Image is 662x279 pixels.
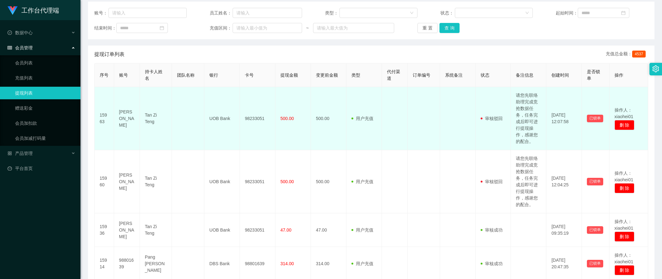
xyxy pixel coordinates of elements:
i: 图标: down [525,11,529,15]
span: 操作人：xiaohei01 [615,219,633,231]
td: Tan Zi Teng [140,213,172,247]
i: 图标: check-circle-o [8,30,12,35]
span: 500.00 [280,116,294,121]
a: 赠送彩金 [15,102,75,114]
td: 500.00 [311,150,346,213]
td: 47.00 [311,213,346,247]
span: 起始时间： [556,10,578,16]
span: 状态 [481,73,489,78]
span: 审核成功 [481,227,503,232]
span: 操作人：xiaohei01 [615,253,633,264]
td: 请您先联络助理完成竞抢数据任务，任务完成后即可进行提现操作，感谢您的配合。 [511,87,546,150]
td: [DATE] 12:07:58 [546,87,582,150]
input: 请输入 [108,8,187,18]
span: 创建时间 [551,73,569,78]
span: 操作人：xiaohei01 [615,107,633,119]
span: 审核成功 [481,261,503,266]
span: 订单编号 [413,73,430,78]
td: 98233051 [240,150,275,213]
h1: 工作台代理端 [21,0,59,20]
i: 图标: table [8,46,12,50]
td: 15936 [95,213,114,247]
span: 状态： [440,10,455,16]
img: logo.9652507e.png [8,6,18,15]
span: 操作 [615,73,623,78]
i: 图标: appstore-o [8,151,12,156]
button: 重 置 [417,23,438,33]
a: 提现列表 [15,87,75,99]
a: 会员加扣款 [15,117,75,129]
span: 314.00 [280,261,294,266]
span: 结束时间： [94,25,116,31]
td: [PERSON_NAME] [114,150,140,213]
td: [PERSON_NAME] [114,87,140,150]
span: 银行 [209,73,218,78]
span: 团队名称 [177,73,195,78]
span: 用户充值 [351,116,373,121]
button: 删 除 [615,120,635,130]
i: 图标: calendar [160,26,164,30]
td: 15960 [95,150,114,213]
button: 已锁单 [587,178,603,185]
td: Tan Zi Teng [140,150,172,213]
span: 持卡人姓名 [145,69,163,81]
span: 操作人：xiaohei01 [615,171,633,182]
span: 类型： [325,10,339,16]
td: 15963 [95,87,114,150]
td: 98233051 [240,213,275,247]
a: 会员加减打码量 [15,132,75,145]
td: 请您先联络助理完成竞抢数据任务，任务完成后即可进行提现操作，感谢您的配合。 [511,150,546,213]
span: 是否锁单 [587,69,600,81]
a: 图标: dashboard平台首页 [8,162,75,175]
td: [PERSON_NAME] [114,213,140,247]
input: 请输入最小值为 [233,23,302,33]
span: 产品管理 [8,151,33,156]
input: 请输入 [233,8,302,18]
span: 账号 [119,73,128,78]
span: 员工姓名： [210,10,233,16]
td: UOB Bank [204,213,240,247]
td: UOB Bank [204,87,240,150]
span: 会员管理 [8,45,33,50]
span: 系统备注 [445,73,463,78]
td: 500.00 [311,87,346,150]
button: 已锁单 [587,115,603,122]
button: 删 除 [615,232,635,242]
td: [DATE] 09:35:19 [546,213,582,247]
a: 充值列表 [15,72,75,84]
a: 工作台代理端 [8,8,59,13]
i: 图标: calendar [621,11,626,15]
a: 会员列表 [15,57,75,69]
i: 图标: down [410,11,414,15]
span: 审核驳回 [481,116,503,121]
span: 类型 [351,73,360,78]
span: 卡号 [245,73,254,78]
td: 98233051 [240,87,275,150]
span: 充值区间： [210,25,233,31]
button: 已锁单 [587,260,603,267]
span: 备注信息 [516,73,533,78]
span: 提现金额 [280,73,298,78]
i: 图标: setting [652,65,659,72]
button: 删 除 [615,183,635,193]
button: 已锁单 [587,226,603,234]
button: 删 除 [615,265,635,275]
span: 47.00 [280,227,291,232]
span: 代付渠道 [387,69,400,81]
span: 用户充值 [351,227,373,232]
td: [DATE] 12:04:25 [546,150,582,213]
span: 4537 [632,51,646,57]
span: 数据中心 [8,30,33,35]
span: 用户充值 [351,179,373,184]
button: 查 询 [439,23,460,33]
span: 500.00 [280,179,294,184]
span: 审核驳回 [481,179,503,184]
span: 提现订单列表 [94,51,124,58]
span: 账号： [94,10,108,16]
span: 序号 [100,73,108,78]
span: 变更前金额 [316,73,338,78]
input: 请输入最大值为 [313,23,394,33]
div: 充值总金额： [606,51,648,58]
td: Tan Zi Teng [140,87,172,150]
span: 用户充值 [351,261,373,266]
